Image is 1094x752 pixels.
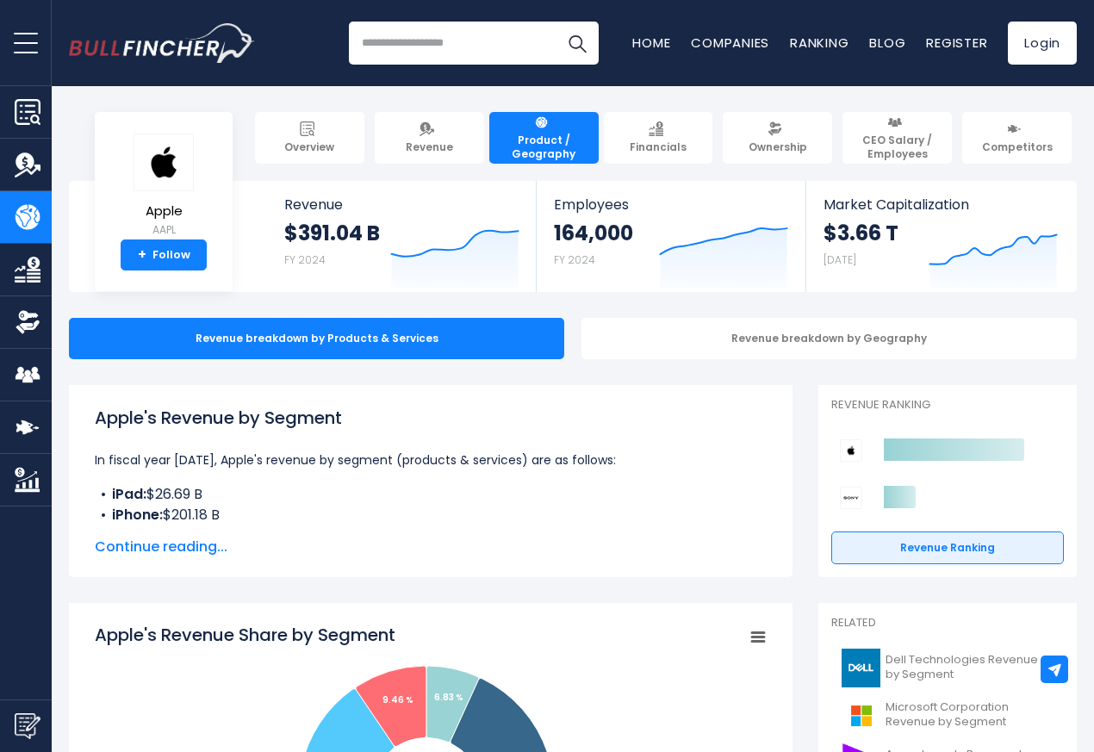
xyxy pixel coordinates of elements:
p: Related [831,616,1064,631]
div: Revenue breakdown by Products & Services [69,318,564,359]
span: Market Capitalization [824,196,1058,213]
img: Sony Group Corporation competitors logo [840,487,862,509]
a: Revenue Ranking [831,531,1064,564]
li: $26.69 B [95,484,767,505]
a: Revenue $391.04 B FY 2024 [267,181,537,292]
b: iPhone: [112,505,163,525]
a: Overview [255,112,364,164]
span: Ownership [749,140,807,154]
div: Revenue breakdown by Geography [581,318,1077,359]
span: Continue reading... [95,537,767,557]
li: $201.18 B [95,505,767,525]
span: Financials [630,140,687,154]
a: Ranking [790,34,848,52]
small: AAPL [134,222,194,238]
h1: Apple's Revenue by Segment [95,405,767,431]
a: Blog [869,34,905,52]
a: Market Capitalization $3.66 T [DATE] [806,181,1075,292]
a: Financials [604,112,713,164]
img: Ownership [15,309,40,335]
a: Microsoft Corporation Revenue by Segment [831,692,1064,739]
a: Companies [691,34,769,52]
a: Competitors [962,112,1072,164]
a: Revenue [375,112,484,164]
p: In fiscal year [DATE], Apple's revenue by segment (products & services) are as follows: [95,450,767,470]
tspan: 9.46 % [382,693,413,706]
span: Employees [554,196,787,213]
a: Ownership [723,112,832,164]
strong: + [138,247,146,263]
span: Competitors [982,140,1053,154]
button: Search [556,22,599,65]
span: Overview [284,140,334,154]
a: Go to homepage [69,23,254,63]
strong: $3.66 T [824,220,898,246]
b: iPad: [112,484,146,504]
a: Dell Technologies Revenue by Segment [831,644,1064,692]
span: Revenue [406,140,453,154]
img: Bullfincher logo [69,23,255,63]
span: Apple [134,204,194,219]
strong: $391.04 B [284,220,380,246]
strong: 164,000 [554,220,633,246]
span: Microsoft Corporation Revenue by Segment [886,700,1054,730]
small: FY 2024 [284,252,326,267]
a: CEO Salary / Employees [842,112,952,164]
small: FY 2024 [554,252,595,267]
a: Product / Geography [489,112,599,164]
p: Revenue Ranking [831,398,1064,413]
span: CEO Salary / Employees [850,134,944,160]
a: Employees 164,000 FY 2024 [537,181,805,292]
tspan: 6.83 % [434,691,463,704]
a: Login [1008,22,1077,65]
span: Revenue [284,196,519,213]
img: Apple competitors logo [840,439,862,462]
img: MSFT logo [842,696,880,735]
a: +Follow [121,239,207,270]
tspan: Apple's Revenue Share by Segment [95,623,395,647]
img: DELL logo [842,649,880,687]
small: [DATE] [824,252,856,267]
a: Apple AAPL [133,133,195,240]
span: Product / Geography [497,134,591,160]
a: Home [632,34,670,52]
a: Register [926,34,987,52]
span: Dell Technologies Revenue by Segment [886,653,1054,682]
